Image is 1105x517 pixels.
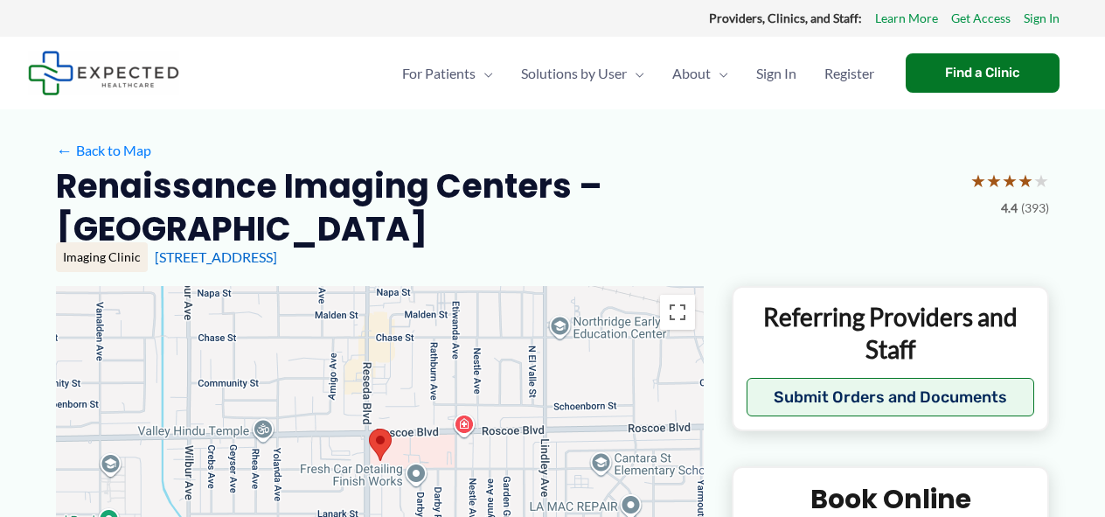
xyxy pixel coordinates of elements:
[747,378,1034,416] button: Submit Orders and Documents
[155,248,277,265] a: [STREET_ADDRESS]
[660,295,695,330] button: Toggle fullscreen view
[1024,7,1060,30] a: Sign In
[951,7,1011,30] a: Get Access
[672,43,711,104] span: About
[1033,164,1049,197] span: ★
[709,10,862,25] strong: Providers, Clinics, and Staff:
[56,242,148,272] div: Imaging Clinic
[476,43,493,104] span: Menu Toggle
[970,164,986,197] span: ★
[402,43,476,104] span: For Patients
[627,43,644,104] span: Menu Toggle
[1018,164,1033,197] span: ★
[1021,197,1049,220] span: (393)
[388,43,507,104] a: For PatientsMenu Toggle
[56,164,956,251] h2: Renaissance Imaging Centers – [GEOGRAPHIC_DATA]
[507,43,658,104] a: Solutions by UserMenu Toggle
[747,482,1033,516] h2: Book Online
[388,43,888,104] nav: Primary Site Navigation
[1001,197,1018,220] span: 4.4
[986,164,1002,197] span: ★
[28,51,179,95] img: Expected Healthcare Logo - side, dark font, small
[521,43,627,104] span: Solutions by User
[747,301,1034,365] p: Referring Providers and Staff
[824,43,874,104] span: Register
[56,137,151,164] a: ←Back to Map
[711,43,728,104] span: Menu Toggle
[1002,164,1018,197] span: ★
[756,43,796,104] span: Sign In
[906,53,1060,93] a: Find a Clinic
[810,43,888,104] a: Register
[742,43,810,104] a: Sign In
[56,142,73,158] span: ←
[875,7,938,30] a: Learn More
[658,43,742,104] a: AboutMenu Toggle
